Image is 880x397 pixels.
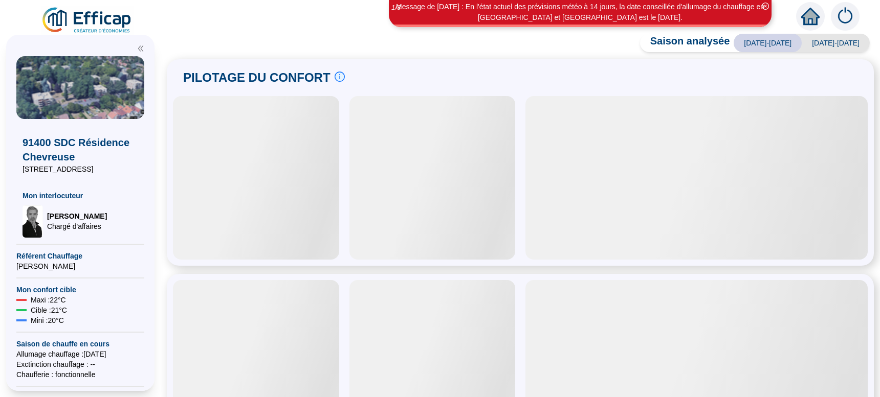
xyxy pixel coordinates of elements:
[23,164,138,174] span: [STREET_ADDRESS]
[734,34,802,52] span: [DATE]-[DATE]
[16,285,144,295] span: Mon confort cible
[391,4,401,11] i: 1 / 3
[31,295,66,305] span: Maxi : 22 °C
[831,2,860,31] img: alerts
[640,34,730,52] span: Saison analysée
[16,339,144,349] span: Saison de chauffe en cours
[31,315,64,325] span: Mini : 20 °C
[16,349,144,359] span: Allumage chauffage : [DATE]
[23,205,43,238] img: Chargé d'affaires
[16,261,144,271] span: [PERSON_NAME]
[31,305,67,315] span: Cible : 21 °C
[41,6,134,35] img: efficap energie logo
[16,369,144,380] span: Chaufferie : fonctionnelle
[183,69,331,86] span: PILOTAGE DU CONFORT
[23,135,138,164] span: 91400 SDC Résidence Chevreuse
[47,211,107,221] span: [PERSON_NAME]
[16,251,144,261] span: Référent Chauffage
[16,359,144,369] span: Exctinction chauffage : --
[802,34,870,52] span: [DATE]-[DATE]
[23,191,138,201] span: Mon interlocuteur
[47,221,107,231] span: Chargé d'affaires
[390,2,770,23] div: Message de [DATE] : En l'état actuel des prévisions météo à 14 jours, la date conseillée d'alluma...
[335,72,345,82] span: info-circle
[137,45,144,52] span: double-left
[801,7,820,26] span: home
[762,3,769,10] span: close-circle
